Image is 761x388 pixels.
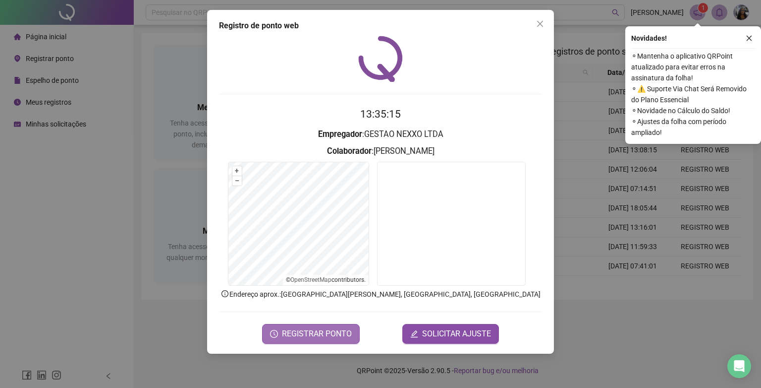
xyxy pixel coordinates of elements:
[290,276,331,283] a: OpenStreetMap
[402,324,499,344] button: editSOLICITAR AJUSTE
[536,20,544,28] span: close
[727,354,751,378] div: Open Intercom Messenger
[360,108,401,120] time: 13:35:15
[219,20,542,32] div: Registro de ponto web
[631,105,755,116] span: ⚬ Novidade no Cálculo do Saldo!
[631,83,755,105] span: ⚬ ⚠️ Suporte Via Chat Será Removido do Plano Essencial
[358,36,403,82] img: QRPoint
[286,276,366,283] li: © contributors.
[327,146,372,156] strong: Colaborador
[746,35,753,42] span: close
[232,176,242,186] button: –
[262,324,360,344] button: REGISTRAR PONTO
[631,116,755,138] span: ⚬ Ajustes da folha com período ampliado!
[532,16,548,32] button: Close
[410,330,418,338] span: edit
[232,166,242,176] button: +
[631,51,755,83] span: ⚬ Mantenha o aplicativo QRPoint atualizado para evitar erros na assinatura da folha!
[282,328,352,340] span: REGISTRAR PONTO
[318,129,362,139] strong: Empregador
[220,289,229,298] span: info-circle
[631,33,667,44] span: Novidades !
[219,289,542,300] p: Endereço aprox. : [GEOGRAPHIC_DATA][PERSON_NAME], [GEOGRAPHIC_DATA], [GEOGRAPHIC_DATA]
[422,328,491,340] span: SOLICITAR AJUSTE
[219,145,542,158] h3: : [PERSON_NAME]
[219,128,542,141] h3: : GESTAO NEXXO LTDA
[270,330,278,338] span: clock-circle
